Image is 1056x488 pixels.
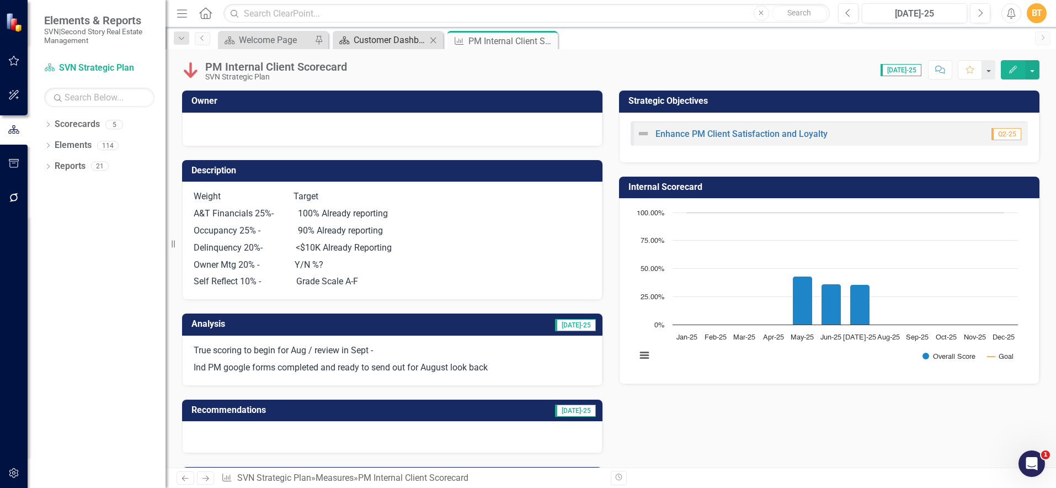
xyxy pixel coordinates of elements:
[221,472,602,485] div: » »
[468,34,555,48] div: PM Internal Client Scorecard
[205,73,347,81] div: SVN Strategic Plan
[654,322,664,329] text: 0%
[191,96,597,106] h3: Owner
[239,33,312,47] div: Welcome Page
[555,319,596,331] span: [DATE]-25
[223,4,830,23] input: Search ClearPoint...
[637,127,650,140] img: Not Defined
[922,352,976,360] button: Show Overall Score
[793,277,813,325] path: May-25, 43.15737567. Overall Score.
[1018,450,1045,477] iframe: Intercom live chat
[881,64,921,76] span: [DATE]-25
[631,207,1023,373] svg: Interactive chart
[877,334,900,341] text: Aug-25
[44,27,154,45] small: SVN|Second Story Real Estate Management
[316,473,354,483] a: Measures
[237,473,311,483] a: SVN Strategic Plan
[988,352,1014,360] button: Show Goal
[335,33,426,47] a: Customer Dashboard
[97,141,119,150] div: 114
[182,61,200,79] img: Below Plan
[205,61,347,73] div: PM Internal Client Scorecard
[91,162,109,171] div: 21
[1041,450,1050,459] span: 1
[55,139,92,152] a: Elements
[685,210,1006,215] g: Goal, series 2 of 2. Line with 12 data points.
[55,160,86,173] a: Reports
[194,222,591,240] p: Occupancy 25% - 90% Already reporting
[993,334,1015,341] text: Dec-25
[194,257,591,274] p: Owner Mtg 20% - Y/N %?
[6,13,25,32] img: ClearPoint Strategy
[641,266,664,273] text: 50.00%
[791,334,814,341] text: May-25
[354,33,426,47] div: Customer Dashboard
[628,96,1034,106] h3: Strategic Objectives
[906,334,929,341] text: Sep-25
[358,473,468,483] div: PM Internal Client Scorecard
[1027,3,1047,23] button: BT
[555,405,596,417] span: [DATE]-25
[55,118,100,131] a: Scorecards
[194,240,591,257] p: Delinquency 20%- <$10K Already Reporting
[772,6,827,21] button: Search
[676,334,697,341] text: Jan-25
[194,359,591,374] p: Ind PM google forms completed and ready to send out for August look back
[194,205,591,222] p: A&T Financials 25%- 100% Already reporting
[637,348,652,363] button: View chart menu, Chart
[105,120,123,129] div: 5
[44,62,154,75] a: SVN Strategic Plan
[862,3,967,23] button: [DATE]-25
[936,334,957,341] text: Oct-25
[194,190,591,205] p: Weight Target
[628,182,1034,192] h3: Internal Scorecard
[964,334,986,341] text: Nov-25
[866,7,963,20] div: [DATE]-25
[191,166,597,176] h3: Description
[194,273,591,288] p: Self Reflect 10% - Grade Scale A-F
[194,344,591,359] p: True scoring to begin for Aug / review in Sept -
[221,33,312,47] a: Welcome Page
[631,207,1028,373] div: Chart. Highcharts interactive chart.
[991,128,1021,140] span: Q2-25
[44,88,154,107] input: Search Below...
[44,14,154,27] span: Elements & Reports
[843,334,876,341] text: [DATE]-25
[705,334,727,341] text: Feb-25
[787,8,811,17] span: Search
[641,237,664,245] text: 75.00%
[655,129,828,139] a: Enhance PM Client Satisfaction and Loyalty
[763,334,784,341] text: Apr-25
[820,334,841,341] text: Jun-25
[191,405,451,415] h3: Recommendations
[822,284,841,325] path: Jun-25, 35.96727926. Overall Score.
[191,319,372,329] h3: Analysis
[850,285,870,325] path: Jul-25, 35.82874534. Overall Score.
[637,210,664,217] text: 100.00%
[641,294,664,301] text: 25.00%
[733,334,755,341] text: Mar-25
